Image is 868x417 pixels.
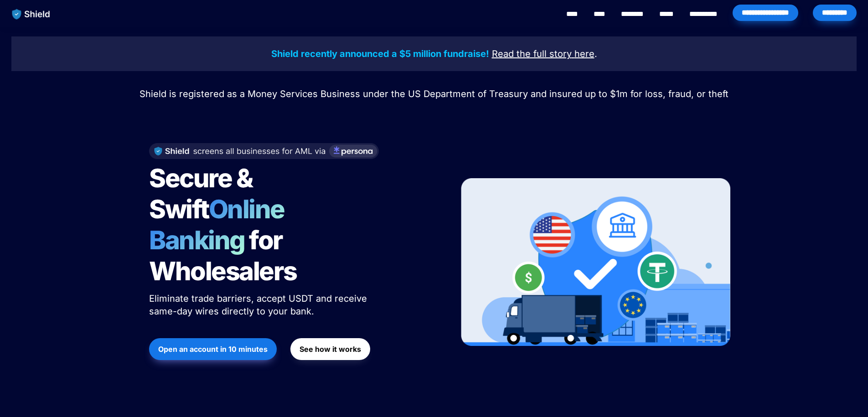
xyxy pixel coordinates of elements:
span: Secure & Swift [149,163,257,225]
a: Read the full story [492,50,572,59]
a: Open an account in 10 minutes [149,334,277,365]
u: here [574,48,594,59]
img: website logo [8,5,55,24]
button: Open an account in 10 minutes [149,338,277,360]
a: here [574,50,594,59]
u: Read the full story [492,48,572,59]
span: . [594,48,597,59]
strong: See how it works [300,345,361,354]
strong: Shield recently announced a $5 million fundraise! [271,48,489,59]
span: Shield is registered as a Money Services Business under the US Department of Treasury and insured... [139,88,728,99]
a: See how it works [290,334,370,365]
span: Eliminate trade barriers, accept USDT and receive same-day wires directly to your bank. [149,293,370,317]
span: Online Banking [149,194,294,256]
span: for Wholesalers [149,225,297,287]
strong: Open an account in 10 minutes [158,345,268,354]
button: See how it works [290,338,370,360]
